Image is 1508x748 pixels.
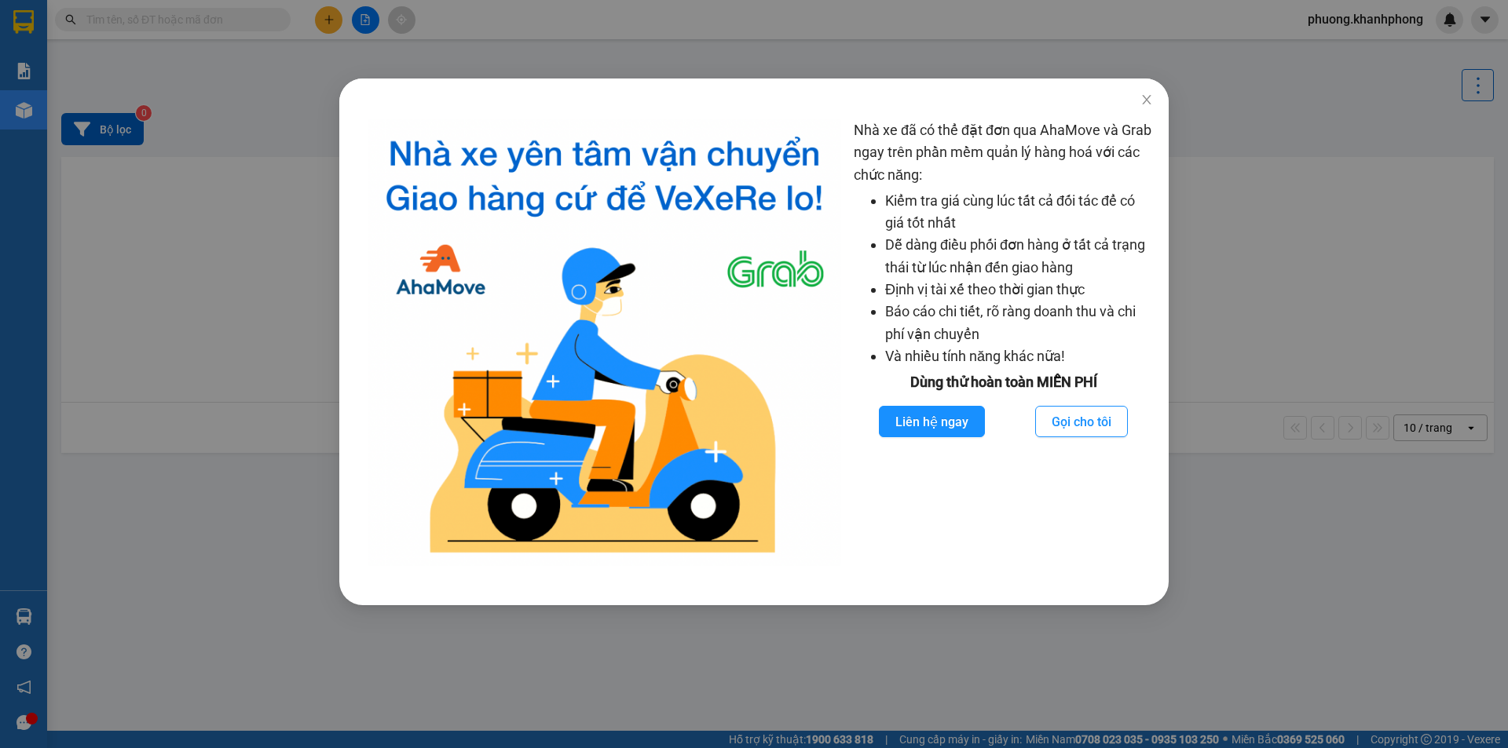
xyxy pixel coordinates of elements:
img: logo [368,119,841,566]
button: Gọi cho tôi [1035,406,1128,437]
li: Định vị tài xế theo thời gian thực [885,279,1153,301]
li: Dễ dàng điều phối đơn hàng ở tất cả trạng thái từ lúc nhận đến giao hàng [885,234,1153,279]
button: Close [1125,78,1169,122]
button: Liên hệ ngay [879,406,985,437]
span: close [1140,93,1153,106]
div: Nhà xe đã có thể đặt đơn qua AhaMove và Grab ngay trên phần mềm quản lý hàng hoá với các chức năng: [854,119,1153,566]
li: Kiểm tra giá cùng lúc tất cả đối tác để có giá tốt nhất [885,190,1153,235]
div: Dùng thử hoàn toàn MIỄN PHÍ [854,371,1153,393]
li: Báo cáo chi tiết, rõ ràng doanh thu và chi phí vận chuyển [885,301,1153,345]
span: Gọi cho tôi [1052,412,1111,432]
span: Liên hệ ngay [895,412,968,432]
li: Và nhiều tính năng khác nữa! [885,345,1153,367]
